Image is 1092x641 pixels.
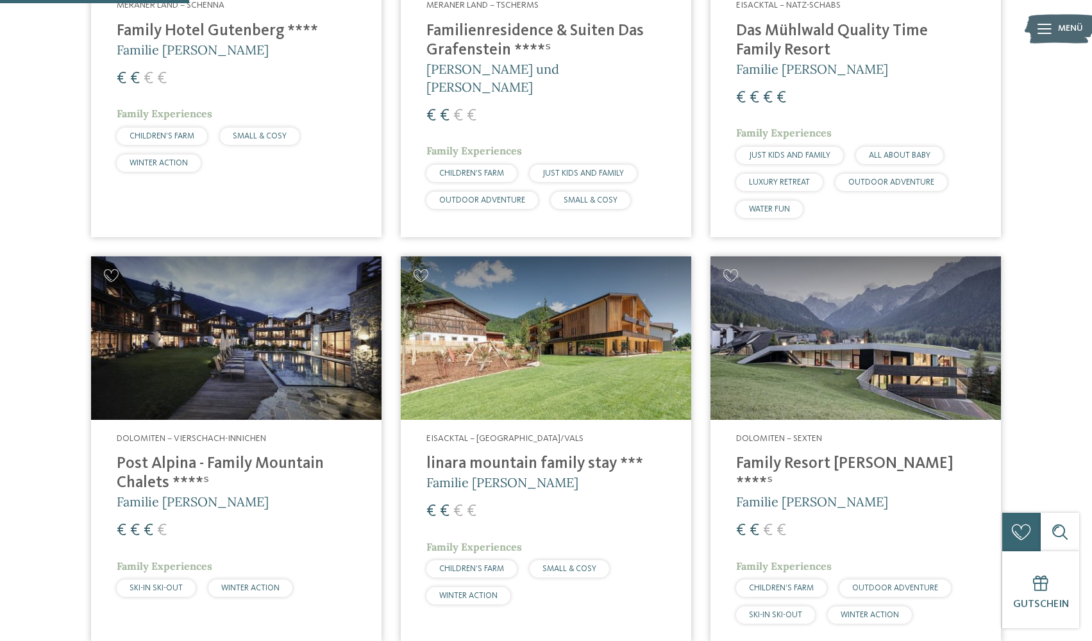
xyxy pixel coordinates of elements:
[453,108,463,124] span: €
[736,454,975,493] h4: Family Resort [PERSON_NAME] ****ˢ
[130,159,188,167] span: WINTER ACTION
[736,434,822,443] span: Dolomiten – Sexten
[749,584,814,592] span: CHILDREN’S FARM
[130,132,194,140] span: CHILDREN’S FARM
[221,584,280,592] span: WINTER ACTION
[440,108,449,124] span: €
[117,71,126,87] span: €
[117,434,266,443] span: Dolomiten – Vierschach-Innichen
[439,565,504,573] span: CHILDREN’S FARM
[749,611,802,619] span: SKI-IN SKI-OUT
[736,126,832,139] span: Family Experiences
[439,196,525,204] span: OUTDOOR ADVENTURE
[426,434,584,443] span: Eisacktal – [GEOGRAPHIC_DATA]/Vals
[439,592,498,600] span: WINTER ACTION
[710,256,1001,420] img: Family Resort Rainer ****ˢ
[117,494,269,510] span: Familie [PERSON_NAME]
[117,42,269,58] span: Familie [PERSON_NAME]
[144,522,153,539] span: €
[426,61,559,95] span: [PERSON_NAME] und [PERSON_NAME]
[426,540,522,553] span: Family Experiences
[564,196,617,204] span: SMALL & COSY
[542,565,596,573] span: SMALL & COSY
[117,22,356,41] h4: Family Hotel Gutenberg ****
[130,522,140,539] span: €
[763,522,773,539] span: €
[736,1,841,10] span: Eisacktal – Natz-Schabs
[117,107,212,120] span: Family Experiences
[453,503,463,520] span: €
[736,494,888,510] span: Familie [PERSON_NAME]
[117,1,224,10] span: Meraner Land – Schenna
[749,178,810,187] span: LUXURY RETREAT
[440,503,449,520] span: €
[401,256,691,420] img: Familienhotels gesucht? Hier findet ihr die besten!
[749,151,830,160] span: JUST KIDS AND FAMILY
[777,90,786,106] span: €
[426,474,578,490] span: Familie [PERSON_NAME]
[852,584,938,592] span: OUTDOOR ADVENTURE
[736,560,832,572] span: Family Experiences
[736,22,975,60] h4: Das Mühlwald Quality Time Family Resort
[117,454,356,493] h4: Post Alpina - Family Mountain Chalets ****ˢ
[91,256,382,420] img: Post Alpina - Family Mountain Chalets ****ˢ
[426,503,436,520] span: €
[750,522,759,539] span: €
[157,522,167,539] span: €
[467,108,476,124] span: €
[841,611,899,619] span: WINTER ACTION
[426,144,522,157] span: Family Experiences
[426,1,539,10] span: Meraner Land – Tscherms
[749,205,790,213] span: WATER FUN
[439,169,504,178] span: CHILDREN’S FARM
[157,71,167,87] span: €
[233,132,287,140] span: SMALL & COSY
[117,560,212,572] span: Family Experiences
[130,584,183,592] span: SKI-IN SKI-OUT
[777,522,786,539] span: €
[848,178,934,187] span: OUTDOOR ADVENTURE
[869,151,930,160] span: ALL ABOUT BABY
[542,169,624,178] span: JUST KIDS AND FAMILY
[763,90,773,106] span: €
[1002,551,1079,628] a: Gutschein
[130,71,140,87] span: €
[750,90,759,106] span: €
[426,454,666,474] h4: linara mountain family stay ***
[736,61,888,77] span: Familie [PERSON_NAME]
[736,90,746,106] span: €
[426,22,666,60] h4: Familienresidence & Suiten Das Grafenstein ****ˢ
[144,71,153,87] span: €
[426,108,436,124] span: €
[736,522,746,539] span: €
[467,503,476,520] span: €
[1013,599,1069,610] span: Gutschein
[117,522,126,539] span: €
